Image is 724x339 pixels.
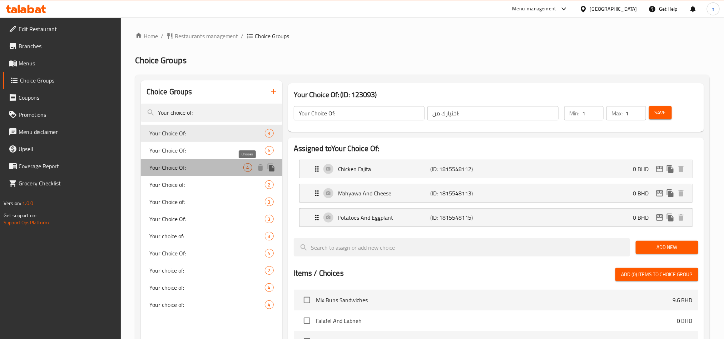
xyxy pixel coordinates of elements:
[141,279,282,296] div: Your choice of:4
[633,213,654,222] p: 0 BHD
[615,268,698,281] button: Add (0) items to choice group
[294,157,698,181] li: Expand
[265,147,273,154] span: 6
[611,109,623,118] p: Max:
[677,316,693,325] p: 0 BHD
[19,59,115,68] span: Menus
[3,72,121,89] a: Choice Groups
[3,158,121,175] a: Coverage Report
[265,301,273,308] span: 4
[255,162,266,173] button: delete
[294,143,698,154] h2: Assigned to Your Choice Of:
[265,129,274,138] div: Choices
[265,130,273,137] span: 3
[166,32,238,40] a: Restaurants management
[149,146,265,155] span: Your Choice Of:
[19,145,115,153] span: Upsell
[654,188,665,199] button: edit
[4,211,36,220] span: Get support on:
[294,238,630,256] input: search
[649,106,672,119] button: Save
[3,175,121,192] a: Grocery Checklist
[430,165,492,173] p: (ID: 1815548112)
[135,32,158,40] a: Home
[20,76,115,85] span: Choice Groups
[141,159,282,176] div: Your Choice Of:4deleteduplicate
[141,296,282,313] div: Your choice of:4
[3,55,121,72] a: Menus
[161,32,163,40] li: /
[641,243,693,252] span: Add New
[265,266,274,275] div: Choices
[655,108,666,117] span: Save
[430,189,492,198] p: (ID: 1815548113)
[141,193,282,210] div: Your Choice of:3
[265,300,274,309] div: Choices
[665,212,676,223] button: duplicate
[149,300,265,309] span: Your choice of:
[654,212,665,223] button: edit
[141,245,282,262] div: Your Choice Of:4
[3,38,121,55] a: Branches
[141,125,282,142] div: Your Choice Of:3
[265,233,273,240] span: 3
[149,283,265,292] span: Your choice of:
[141,262,282,279] div: Your choice of:2
[22,199,33,208] span: 1.0.0
[676,212,686,223] button: delete
[265,267,273,274] span: 2
[149,266,265,275] span: Your choice of:
[4,199,21,208] span: Version:
[294,268,344,279] h2: Items / Choices
[265,215,274,223] div: Choices
[265,199,273,205] span: 3
[265,180,274,189] div: Choices
[338,165,430,173] p: Chicken Fajita
[636,241,698,254] button: Add New
[149,232,265,240] span: Your choice of:
[430,213,492,222] p: (ID: 1815548115)
[665,188,676,199] button: duplicate
[633,189,654,198] p: 0 BHD
[149,215,265,223] span: Your Choice Of:
[141,176,282,193] div: Your Choice of:2
[3,20,121,38] a: Edit Restaurant
[265,232,274,240] div: Choices
[141,142,282,159] div: Your Choice Of:6
[294,181,698,205] li: Expand
[676,164,686,174] button: delete
[265,249,274,258] div: Choices
[255,32,289,40] span: Choice Groups
[19,179,115,188] span: Grocery Checklist
[673,296,693,304] p: 9.6 BHD
[19,128,115,136] span: Menu disclaimer
[4,218,49,227] a: Support.OpsPlatform
[19,25,115,33] span: Edit Restaurant
[654,164,665,174] button: edit
[141,210,282,228] div: Your Choice Of:3
[265,181,273,188] span: 2
[300,160,692,178] div: Expand
[135,32,710,40] nav: breadcrumb
[241,32,244,40] li: /
[149,249,265,258] span: Your Choice Of:
[316,316,677,325] span: Falafel And Labneh
[141,228,282,245] div: Your choice of:3
[590,5,637,13] div: [GEOGRAPHIC_DATA]
[265,250,273,257] span: 4
[19,162,115,170] span: Coverage Report
[676,188,686,199] button: delete
[569,109,579,118] p: Min:
[265,198,274,206] div: Choices
[149,129,265,138] span: Your Choice Of:
[338,213,430,222] p: Potatoes And Eggplant
[338,189,430,198] p: Mahyawa And Cheese
[294,89,698,100] h3: Your Choice Of: (ID: 123093)
[633,165,654,173] p: 0 BHD
[265,216,273,223] span: 3
[149,198,265,206] span: Your Choice of:
[316,296,673,304] span: Mix Buns Sandwiches
[712,5,715,13] span: n
[265,284,273,291] span: 4
[19,110,115,119] span: Promotions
